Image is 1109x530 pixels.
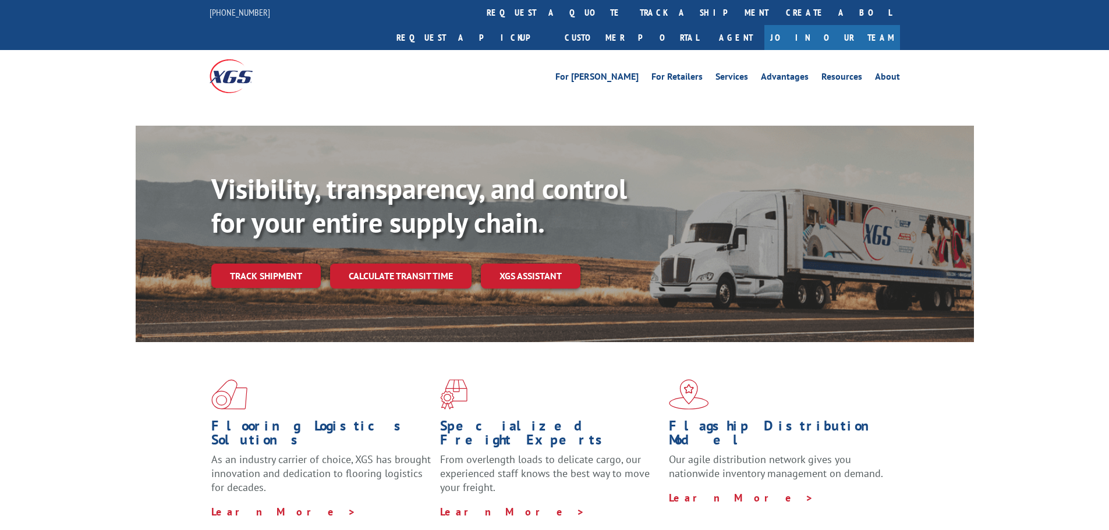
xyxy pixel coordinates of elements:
[210,6,270,18] a: [PHONE_NUMBER]
[481,264,580,289] a: XGS ASSISTANT
[669,453,883,480] span: Our agile distribution network gives you nationwide inventory management on demand.
[761,72,809,85] a: Advantages
[440,453,660,504] p: From overlength loads to delicate cargo, our experienced staff knows the best way to move your fr...
[669,379,709,410] img: xgs-icon-flagship-distribution-model-red
[388,25,556,50] a: Request a pickup
[764,25,900,50] a: Join Our Team
[556,25,707,50] a: Customer Portal
[707,25,764,50] a: Agent
[211,419,431,453] h1: Flooring Logistics Solutions
[555,72,639,85] a: For [PERSON_NAME]
[715,72,748,85] a: Services
[669,491,814,504] a: Learn More >
[211,264,321,288] a: Track shipment
[211,505,356,518] a: Learn More >
[875,72,900,85] a: About
[211,170,627,240] b: Visibility, transparency, and control for your entire supply chain.
[821,72,862,85] a: Resources
[211,453,431,494] span: As an industry carrier of choice, XGS has brought innovation and dedication to flooring logistics...
[669,419,889,453] h1: Flagship Distribution Model
[440,505,585,518] a: Learn More >
[211,379,247,410] img: xgs-icon-total-supply-chain-intelligence-red
[651,72,703,85] a: For Retailers
[440,379,467,410] img: xgs-icon-focused-on-flooring-red
[330,264,472,289] a: Calculate transit time
[440,419,660,453] h1: Specialized Freight Experts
